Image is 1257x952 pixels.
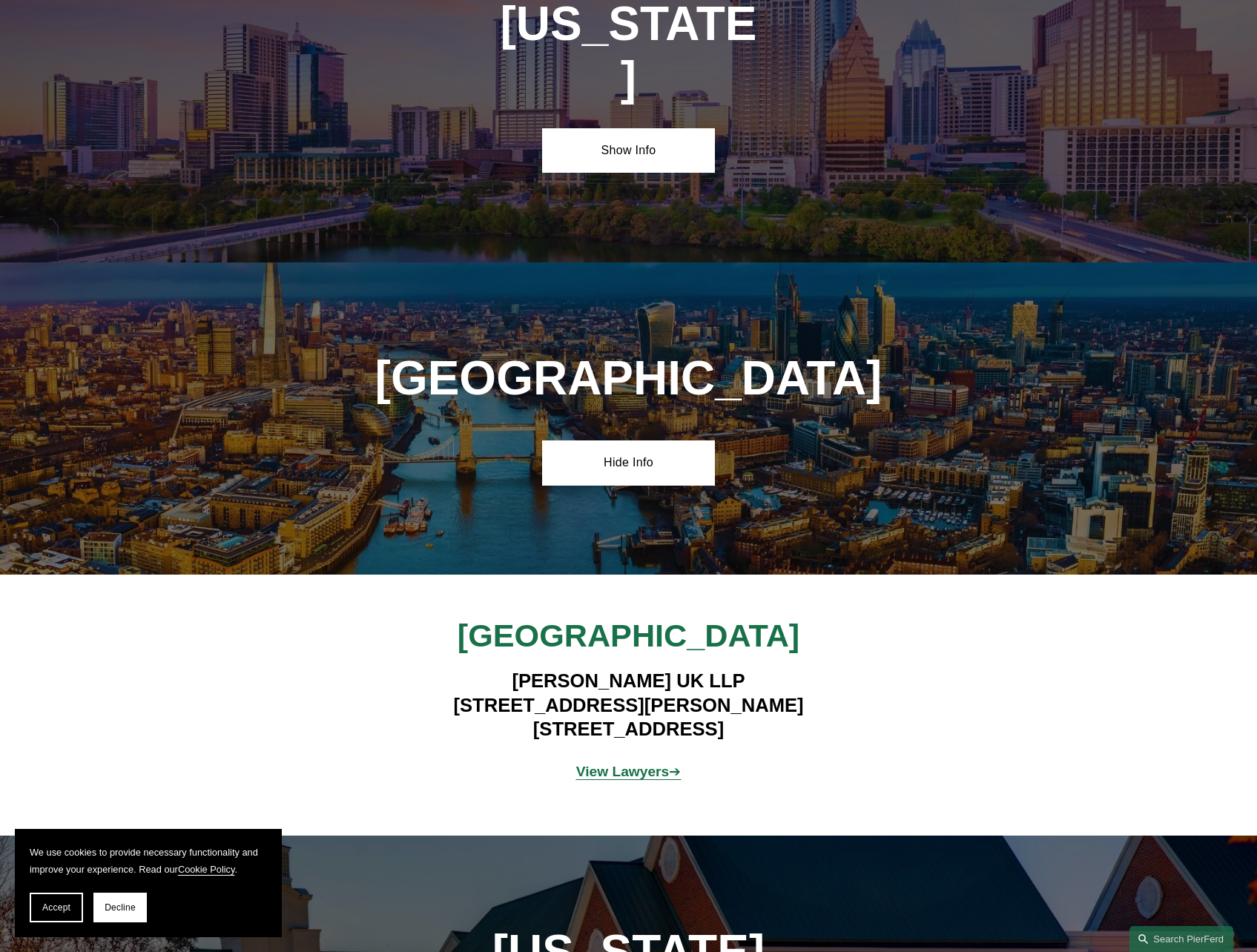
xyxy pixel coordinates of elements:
a: Search this site [1129,926,1233,952]
button: Decline [93,893,147,922]
span: Decline [105,902,136,913]
a: Show Info [542,128,715,173]
a: Cookie Policy [178,864,235,875]
section: Cookie banner [15,829,282,937]
span: [GEOGRAPHIC_DATA] [458,618,799,653]
a: Hide Info [542,440,715,485]
span: ➔ [576,764,682,779]
h4: [PERSON_NAME] UK LLP [STREET_ADDRESS][PERSON_NAME] [STREET_ADDRESS] [412,669,845,741]
strong: View Lawyers [576,764,670,779]
button: Accept [30,893,83,922]
h1: [GEOGRAPHIC_DATA] [369,351,888,406]
span: Accept [42,902,70,913]
a: View Lawyers➔ [576,764,682,779]
p: We use cookies to provide necessary functionality and improve your experience. Read our . [30,844,267,878]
